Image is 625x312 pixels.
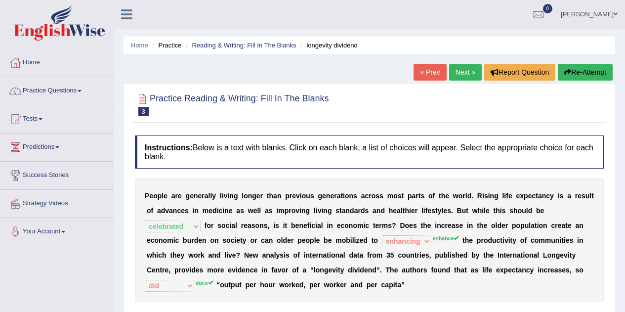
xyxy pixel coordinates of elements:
b: i [316,207,318,215]
span: 0 [543,4,553,13]
b: n [542,192,546,200]
b: t [420,222,423,229]
b: f [307,222,310,229]
b: e [501,222,505,229]
b: e [256,192,260,200]
b: o [458,192,463,200]
b: s [264,222,268,229]
b: D [400,222,405,229]
b: u [306,192,310,200]
b: n [259,222,264,229]
b: t [339,207,342,215]
b: x [520,192,524,200]
b: i [222,207,224,215]
b: o [393,192,398,200]
b: i [300,192,302,200]
b: r [462,192,465,200]
b: s [185,207,189,215]
a: Reading & Writing: Fill In The Blanks [192,42,296,49]
b: i [435,222,437,229]
b: m [382,222,388,229]
b: i [321,207,323,215]
b: s [335,207,339,215]
b: y [212,192,216,200]
b: u [525,222,529,229]
a: Next » [449,64,482,81]
b: e [508,192,512,200]
b: t [403,207,405,215]
b: e [178,192,182,200]
b: e [181,207,185,215]
b: l [502,192,504,200]
b: p [285,207,289,215]
b: o [221,222,226,229]
b: l [421,207,423,215]
h4: Below is a text with blanks. Click on each blank, a list of choices will appear. Select the appro... [135,135,604,169]
b: l [220,192,222,200]
b: s [375,192,379,200]
b: o [302,192,306,200]
b: n [349,192,354,200]
b: o [405,222,410,229]
b: n [437,222,441,229]
b: g [234,192,238,200]
b: a [273,192,277,200]
b: r [505,222,508,229]
b: l [208,192,210,200]
b: p [408,192,412,200]
b: c [226,222,230,229]
b: s [365,207,369,215]
b: f [425,207,428,215]
b: n [349,222,353,229]
b: s [353,192,357,200]
b: i [482,192,484,200]
b: n [346,207,350,215]
b: o [147,207,151,215]
b: h [389,207,393,215]
b: e [427,207,431,215]
b: d [528,207,533,215]
b: l [235,222,237,229]
b: l [484,207,486,215]
b: R [477,192,482,200]
b: s [509,207,513,215]
b: f [151,207,153,215]
b: a [171,192,175,200]
b: s [502,207,506,215]
b: i [482,207,484,215]
b: e [516,192,520,200]
b: s [310,192,314,200]
b: e [295,222,299,229]
b: e [541,207,544,215]
b: t [285,222,288,229]
b: e [448,222,452,229]
b: l [465,192,467,200]
b: e [208,207,212,215]
b: s [582,192,585,200]
b: g [186,192,190,200]
b: o [345,192,349,200]
b: s [388,222,392,229]
a: Tests [0,105,113,130]
b: a [157,207,161,215]
b: p [285,192,290,200]
b: a [538,192,542,200]
b: e [149,192,153,200]
b: n [229,192,234,200]
b: p [520,222,525,229]
b: t [477,222,479,229]
b: p [512,222,516,229]
b: e [486,207,490,215]
b: n [326,192,331,200]
b: r [445,222,448,229]
b: n [173,207,177,215]
a: Home [0,49,113,74]
b: c [546,192,550,200]
b: l [321,222,323,229]
b: l [496,222,498,229]
b: g [494,192,499,200]
b: g [328,207,332,215]
b: r [358,207,360,215]
b: l [314,207,316,215]
b: a [342,207,346,215]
